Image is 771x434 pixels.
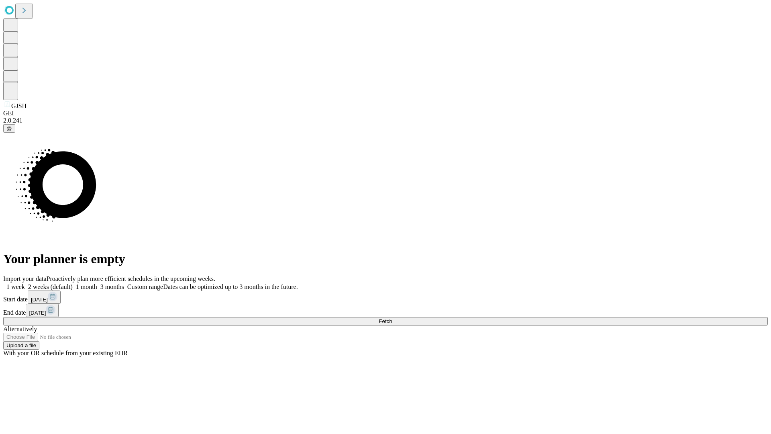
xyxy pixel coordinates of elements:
button: Upload a file [3,341,39,350]
button: @ [3,124,15,133]
div: 2.0.241 [3,117,768,124]
button: Fetch [3,317,768,325]
span: 2 weeks (default) [28,283,73,290]
span: Import your data [3,275,47,282]
div: End date [3,304,768,317]
span: With your OR schedule from your existing EHR [3,350,128,356]
span: Fetch [379,318,392,324]
div: Start date [3,291,768,304]
span: Proactively plan more efficient schedules in the upcoming weeks. [47,275,215,282]
span: 1 month [76,283,97,290]
span: 1 week [6,283,25,290]
span: [DATE] [29,310,46,316]
span: [DATE] [31,297,48,303]
button: [DATE] [26,304,59,317]
div: GEI [3,110,768,117]
h1: Your planner is empty [3,252,768,266]
span: @ [6,125,12,131]
span: 3 months [100,283,124,290]
span: Dates can be optimized up to 3 months in the future. [163,283,298,290]
button: [DATE] [28,291,61,304]
span: GJSH [11,102,27,109]
span: Custom range [127,283,163,290]
span: Alternatively [3,325,37,332]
